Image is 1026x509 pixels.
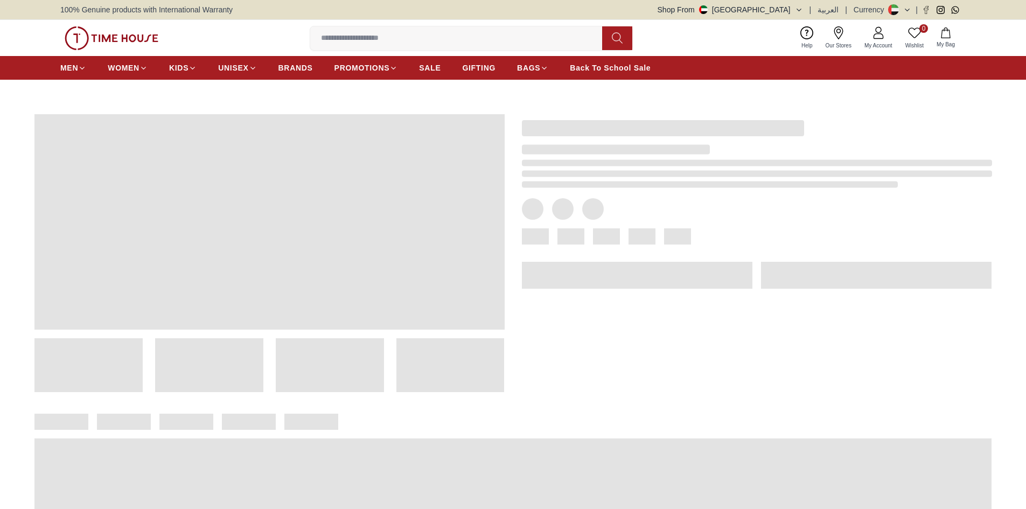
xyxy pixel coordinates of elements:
[419,62,441,73] span: SALE
[860,41,897,50] span: My Account
[570,62,651,73] span: Back To School Sale
[809,4,812,15] span: |
[854,4,889,15] div: Currency
[169,58,197,78] a: KIDS
[899,24,930,52] a: 0Wishlist
[658,4,803,15] button: Shop From[GEOGRAPHIC_DATA]
[108,58,148,78] a: WOMEN
[462,62,495,73] span: GIFTING
[278,62,313,73] span: BRANDS
[845,4,847,15] span: |
[919,24,928,33] span: 0
[797,41,817,50] span: Help
[60,62,78,73] span: MEN
[517,62,540,73] span: BAGS
[821,41,856,50] span: Our Stores
[901,41,928,50] span: Wishlist
[922,6,930,14] a: Facebook
[169,62,189,73] span: KIDS
[60,58,86,78] a: MEN
[930,25,961,51] button: My Bag
[937,6,945,14] a: Instagram
[570,58,651,78] a: Back To School Sale
[819,24,858,52] a: Our Stores
[65,26,158,50] img: ...
[795,24,819,52] a: Help
[462,58,495,78] a: GIFTING
[699,5,708,14] img: United Arab Emirates
[951,6,959,14] a: Whatsapp
[419,58,441,78] a: SALE
[218,58,256,78] a: UNISEX
[334,58,398,78] a: PROMOTIONS
[818,4,839,15] button: العربية
[517,58,548,78] a: BAGS
[278,58,313,78] a: BRANDS
[60,4,233,15] span: 100% Genuine products with International Warranty
[108,62,139,73] span: WOMEN
[334,62,390,73] span: PROMOTIONS
[218,62,248,73] span: UNISEX
[932,40,959,48] span: My Bag
[916,4,918,15] span: |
